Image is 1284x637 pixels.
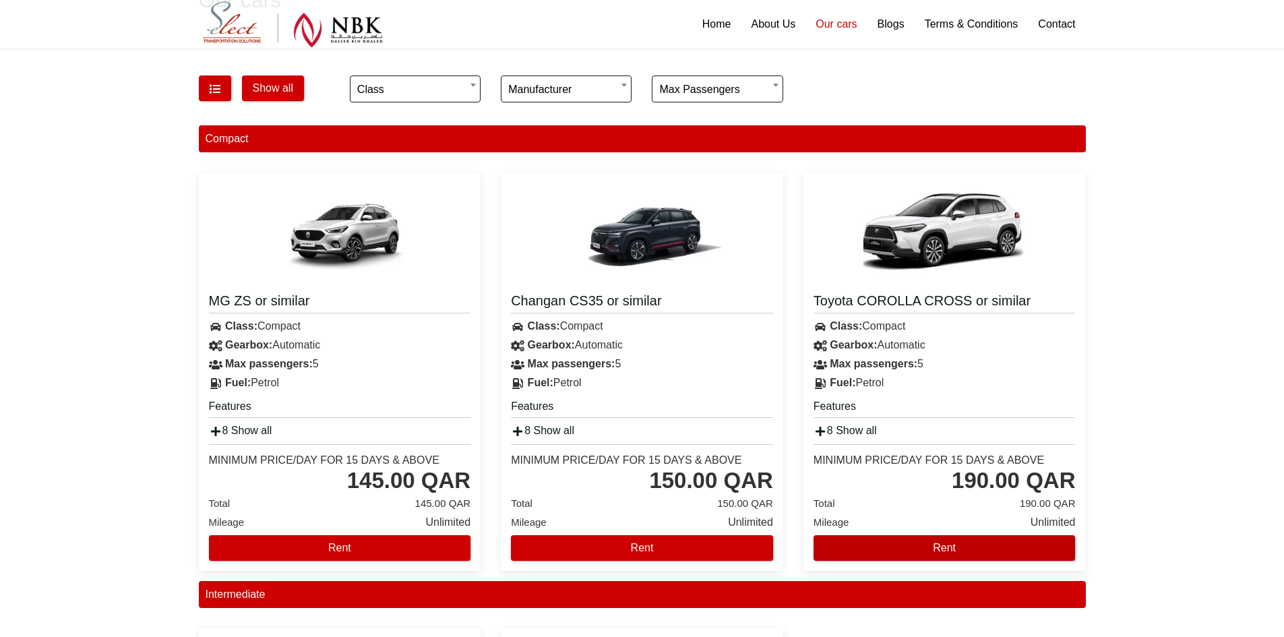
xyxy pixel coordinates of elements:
div: Minimum Price/Day for 15 days & Above [814,454,1044,467]
span: Total [511,497,532,509]
div: 190.00 QAR [952,467,1075,494]
img: Changan CS35 or similar [561,183,723,284]
button: Show all [242,75,304,101]
a: 8 Show all [511,425,574,436]
a: 8 Show all [814,425,877,436]
h5: Features [511,399,773,418]
span: Unlimited [728,513,773,532]
h5: Features [209,399,471,418]
span: Mileage [814,516,849,528]
strong: Max passengers: [830,358,917,369]
div: Petrol [199,373,481,392]
strong: Gearbox: [528,339,575,351]
span: Max passengers [652,75,783,102]
a: 8 Show all [209,425,272,436]
span: Mileage [209,516,245,528]
strong: Class: [225,320,257,332]
strong: Fuel: [830,377,855,388]
button: Rent [814,535,1076,561]
div: 145.00 QAR [347,467,470,494]
span: 150.00 QAR [717,494,773,513]
strong: Class: [830,320,862,332]
strong: Fuel: [528,377,553,388]
a: Changan CS35 or similar [511,292,773,313]
a: Toyota COROLLA CROSS or similar [814,292,1076,313]
div: 5 [199,355,481,373]
span: Mileage [511,516,547,528]
div: 150.00 QAR [649,467,772,494]
strong: Gearbox: [830,339,877,351]
span: Total [209,497,231,509]
span: Class [350,75,481,102]
strong: Max passengers: [225,358,313,369]
div: Compact [803,317,1086,336]
div: Minimum Price/Day for 15 days & Above [209,454,439,467]
span: Unlimited [425,513,470,532]
div: Minimum Price/Day for 15 days & Above [511,454,741,467]
div: Petrol [803,373,1086,392]
button: Rent [209,535,471,561]
div: Automatic [803,336,1086,355]
img: Toyota COROLLA CROSS or similar [863,183,1025,284]
span: 145.00 QAR [415,494,471,513]
h5: Features [814,399,1076,418]
div: Automatic [199,336,481,355]
img: MG ZS or similar [259,183,421,284]
div: 5 [501,355,783,373]
img: Select Rent a Car [202,1,383,48]
span: 190.00 QAR [1020,494,1076,513]
strong: Fuel: [225,377,251,388]
div: 5 [803,355,1086,373]
div: Petrol [501,373,783,392]
div: Compact [199,125,1086,152]
span: Total [814,497,835,509]
a: MG ZS or similar [209,292,471,313]
strong: Gearbox: [225,339,272,351]
strong: Max passengers: [528,358,615,369]
div: Compact [199,317,481,336]
div: Intermediate [199,581,1086,608]
span: Manufacturer [501,75,632,102]
strong: Class: [528,320,560,332]
span: Max passengers [659,76,775,103]
span: Manufacturer [508,76,624,103]
span: Class [357,76,473,103]
button: Rent [511,535,773,561]
span: Unlimited [1031,513,1076,532]
div: Compact [501,317,783,336]
div: Automatic [501,336,783,355]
